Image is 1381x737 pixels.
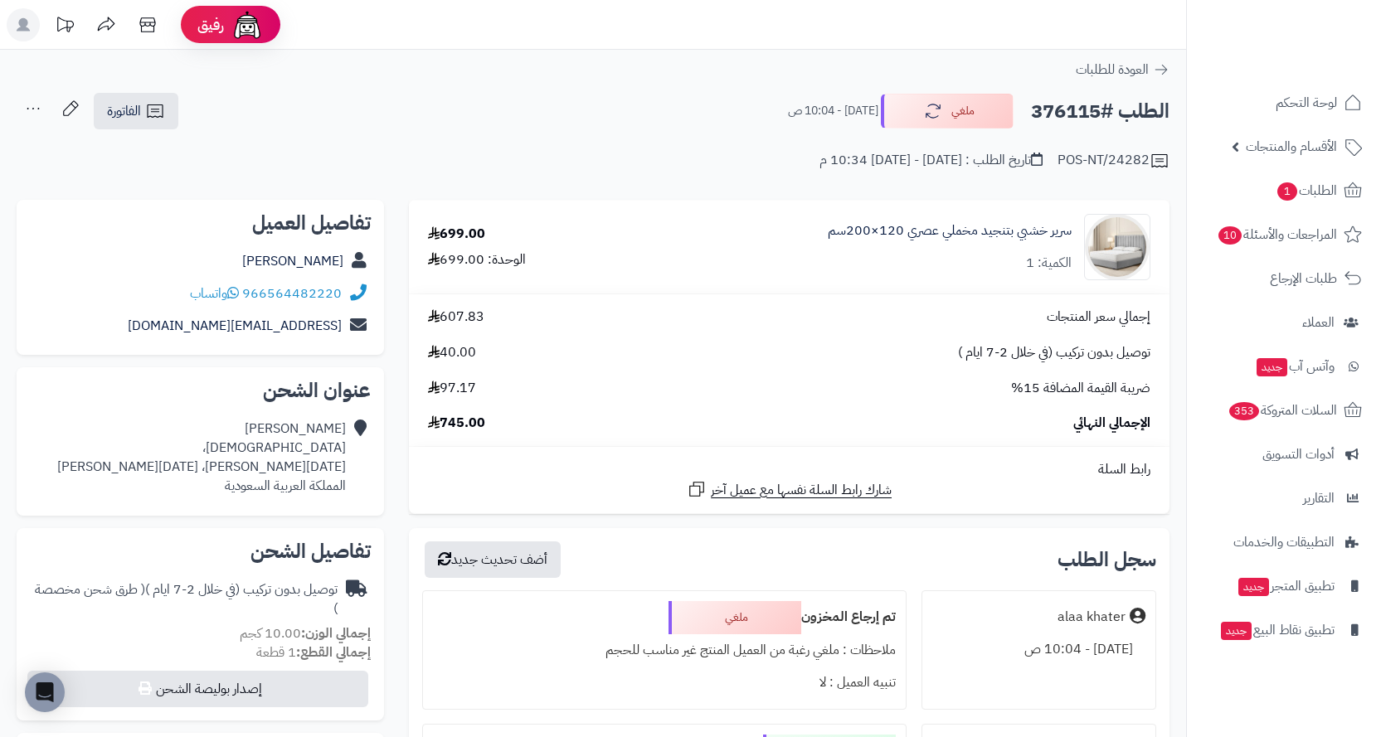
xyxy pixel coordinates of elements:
[231,8,264,41] img: ai-face.png
[1302,311,1335,334] span: العملاء
[1276,179,1337,202] span: الطلبات
[107,101,141,121] span: الفاتورة
[301,623,371,643] strong: إجمالي الوزن:
[1197,347,1371,386] a: وآتس آبجديد
[932,633,1145,666] div: [DATE] - 10:04 ص
[1219,618,1335,642] span: تطبيق نقاط البيع
[687,479,892,500] a: شارك رابط السلة نفسها مع عميل آخر
[1255,355,1335,378] span: وآتس آب
[711,481,892,500] span: شارك رابط السلة نفسها مع عميل آخر
[1058,608,1126,627] div: alaa khater
[1076,60,1149,80] span: العودة للطلبات
[1262,443,1335,466] span: أدوات التسويق
[1218,226,1242,245] span: 10
[35,579,338,618] span: ( طرق شحن مخصصة )
[242,251,343,271] a: [PERSON_NAME]
[1277,182,1297,201] span: 1
[1233,531,1335,554] span: التطبيقات والخدمات
[1197,303,1371,342] a: العملاء
[433,634,896,667] div: ملاحظات : ملغي رغبة من العميل المنتج غير مناسب للحجم
[128,316,342,336] a: [EMAIL_ADDRESS][DOMAIN_NAME]
[1276,91,1337,114] span: لوحة التحكم
[669,601,801,634] div: ملغي
[27,671,368,707] button: إصدار بوليصة الشحن
[1031,95,1169,128] h2: الطلب #376115
[1047,308,1150,327] span: إجمالي سعر المنتجات
[1026,254,1072,273] div: الكمية: 1
[1085,214,1150,280] img: 1756282968-1-90x90.jpg
[1197,215,1371,255] a: المراجعات والأسئلة10
[30,541,371,561] h2: تفاصيل الشحن
[425,541,561,578] button: أضف تحديث جديد
[828,221,1072,240] a: سرير خشبي بتنجيد مخملي عصري 120×200سم
[819,151,1043,170] div: تاريخ الطلب : [DATE] - [DATE] 10:34 م
[1011,379,1150,398] span: ضريبة القيمة المضافة 15%
[1221,622,1252,640] span: جديد
[1197,478,1371,518] a: التقارير
[1058,550,1156,570] h3: سجل الطلب
[1257,358,1287,376] span: جديد
[1270,267,1337,290] span: طلبات الإرجاع
[1197,522,1371,562] a: التطبيقات والخدمات
[1237,575,1335,598] span: تطبيق المتجر
[428,414,485,433] span: 745.00
[1197,259,1371,298] a: طلبات الإرجاع
[1197,83,1371,123] a: لوحة التحكم
[25,672,65,712] div: Open Intercom Messenger
[1238,578,1269,596] span: جديد
[1058,151,1169,171] div: POS-NT/24282
[428,379,476,398] span: 97.17
[1228,399,1337,422] span: السلات المتروكة
[1197,390,1371,430] a: السلات المتروكة353
[428,343,476,362] span: 40.00
[788,103,878,119] small: [DATE] - 10:04 ص
[30,381,371,400] h2: عنوان الشحن
[428,250,526,269] div: الوحدة: 699.00
[433,667,896,699] div: تنبيه العميل : لا
[256,642,371,662] small: 1 قطعة
[428,225,485,244] div: 699.00
[30,213,371,233] h2: تفاصيل العميل
[428,308,484,327] span: 607.83
[1303,487,1335,510] span: التقارير
[416,460,1163,479] div: رابط السلة
[242,284,342,303] a: 966564482220
[57,419,346,495] div: [PERSON_NAME] [DEMOGRAPHIC_DATA]، [DATE][PERSON_NAME]، [DATE][PERSON_NAME] المملكة العربية السعودية
[1197,171,1371,211] a: الطلبات1
[1076,60,1169,80] a: العودة للطلبات
[1217,223,1337,246] span: المراجعات والأسئلة
[1246,135,1337,158] span: الأقسام والمنتجات
[94,93,178,129] a: الفاتورة
[1073,414,1150,433] span: الإجمالي النهائي
[240,623,371,643] small: 10.00 كجم
[801,607,896,627] b: تم إرجاع المخزون
[30,580,338,618] div: توصيل بدون تركيب (في خلال 2-7 ايام )
[1229,402,1259,420] span: 353
[197,15,224,35] span: رفيق
[958,343,1150,362] span: توصيل بدون تركيب (في خلال 2-7 ايام )
[881,94,1014,128] button: ملغي
[190,284,239,303] a: واتساب
[296,642,371,662] strong: إجمالي القطع:
[1197,566,1371,606] a: تطبيق المتجرجديد
[44,8,85,46] a: تحديثات المنصة
[1197,610,1371,650] a: تطبيق نقاط البيعجديد
[1197,434,1371,474] a: أدوات التسويق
